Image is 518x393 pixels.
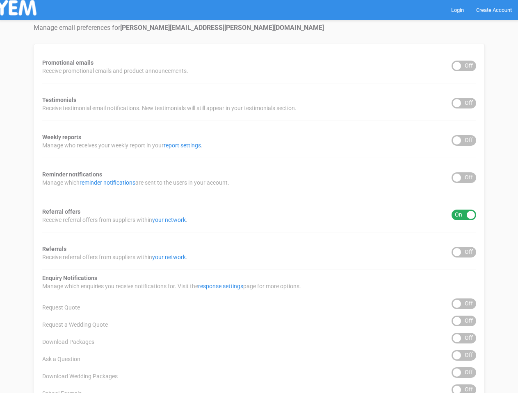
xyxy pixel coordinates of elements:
a: your network [152,254,186,260]
span: Request Quote [42,303,80,312]
span: Receive referral offers from suppliers within . [42,253,187,261]
span: Download Wedding Packages [42,372,118,380]
h4: Manage email preferences for [34,24,485,32]
strong: Referral offers [42,208,80,215]
span: Manage who receives your weekly report in your . [42,141,203,149]
span: Download Packages [42,338,94,346]
a: response settings [198,283,243,289]
span: Receive referral offers from suppliers within . [42,216,187,224]
span: Manage which are sent to the users in your account. [42,178,229,187]
span: Ask a Question [42,355,80,363]
span: Manage which enquiries you receive notifications for. Visit the page for more options. [42,282,301,290]
strong: Reminder notifications [42,171,102,178]
strong: Weekly reports [42,134,81,140]
span: Receive testimonial email notifications. New testimonials will still appear in your testimonials ... [42,104,297,112]
strong: Testimonials [42,97,76,103]
a: reminder notifications [80,179,135,186]
strong: Referrals [42,246,66,252]
strong: [PERSON_NAME][EMAIL_ADDRESS][PERSON_NAME][DOMAIN_NAME] [120,24,324,32]
a: your network [152,217,186,223]
a: report settings [164,142,201,149]
strong: Enquiry Notifications [42,275,97,281]
span: Request a Wedding Quote [42,321,108,329]
strong: Promotional emails [42,59,94,66]
span: Receive promotional emails and product announcements. [42,67,188,75]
